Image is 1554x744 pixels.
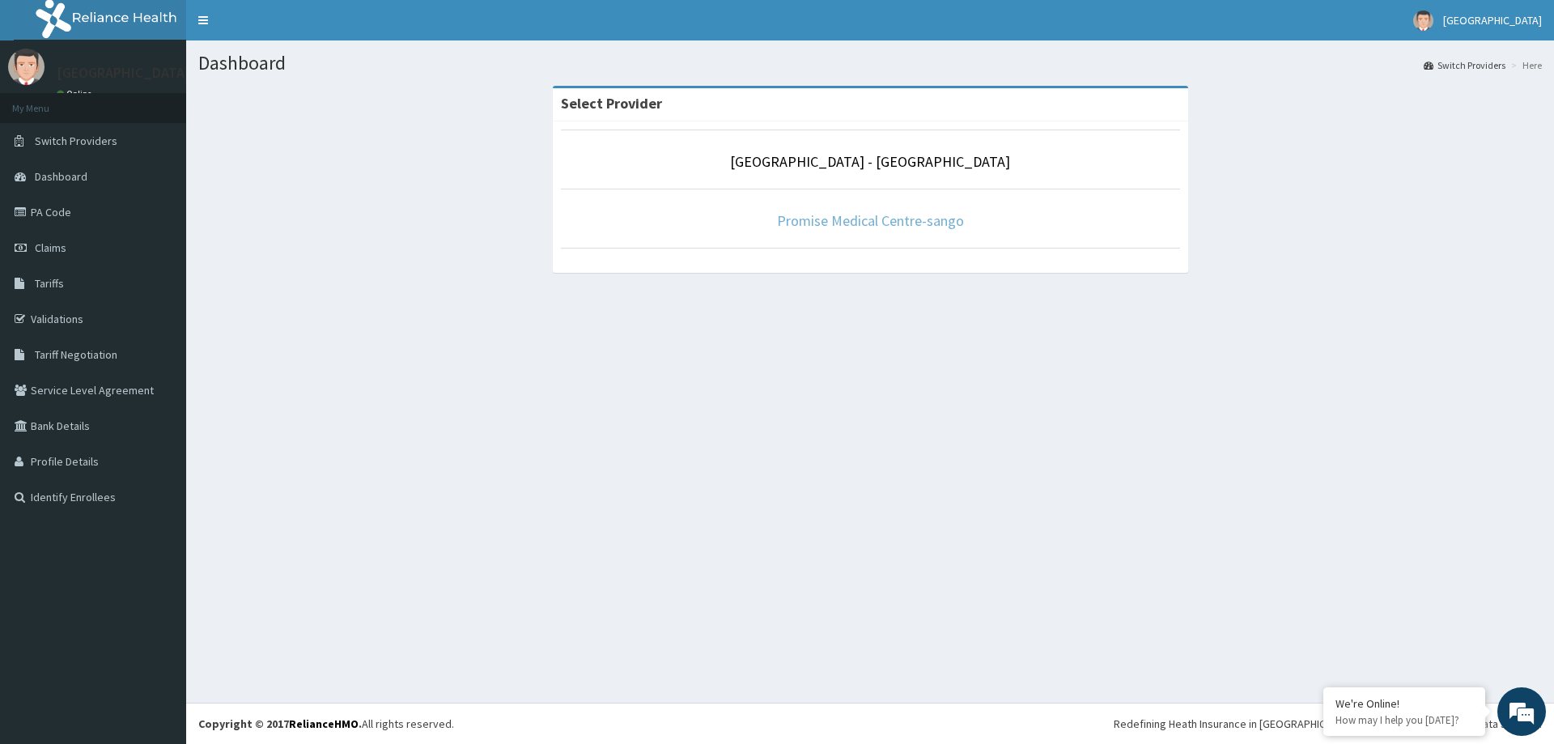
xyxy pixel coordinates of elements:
h1: Dashboard [198,53,1542,74]
a: Online [57,88,96,100]
div: Redefining Heath Insurance in [GEOGRAPHIC_DATA] using Telemedicine and Data Science! [1114,716,1542,732]
p: [GEOGRAPHIC_DATA] [57,66,190,80]
span: Tariff Negotiation [35,347,117,362]
span: Claims [35,240,66,255]
span: Tariffs [35,276,64,291]
div: We're Online! [1335,696,1473,711]
p: How may I help you today? [1335,713,1473,727]
footer: All rights reserved. [186,703,1554,744]
strong: Select Provider [561,94,662,113]
img: User Image [8,49,45,85]
span: Switch Providers [35,134,117,148]
span: [GEOGRAPHIC_DATA] [1443,13,1542,28]
li: Here [1507,58,1542,72]
a: Switch Providers [1424,58,1505,72]
a: RelianceHMO [289,716,359,731]
img: User Image [1413,11,1433,31]
strong: Copyright © 2017 . [198,716,362,731]
a: Promise Medical Centre-sango [777,211,964,230]
span: Dashboard [35,169,87,184]
a: [GEOGRAPHIC_DATA] - [GEOGRAPHIC_DATA] [730,152,1010,171]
